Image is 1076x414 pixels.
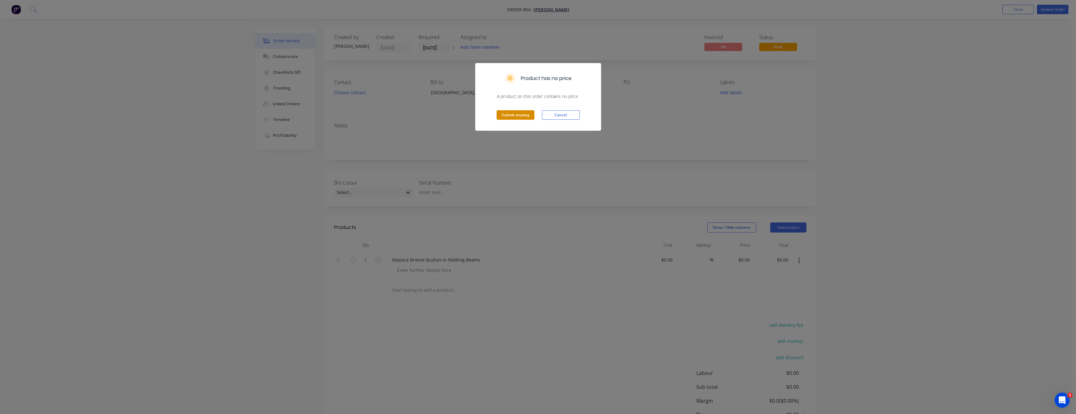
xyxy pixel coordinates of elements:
button: Submit anyway [497,110,534,120]
span: A product on this order contains no price. [483,93,593,100]
h5: Product has no price [521,75,572,82]
span: 1 [1067,393,1073,398]
iframe: Intercom live chat [1055,393,1070,408]
button: Cancel [542,110,580,120]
